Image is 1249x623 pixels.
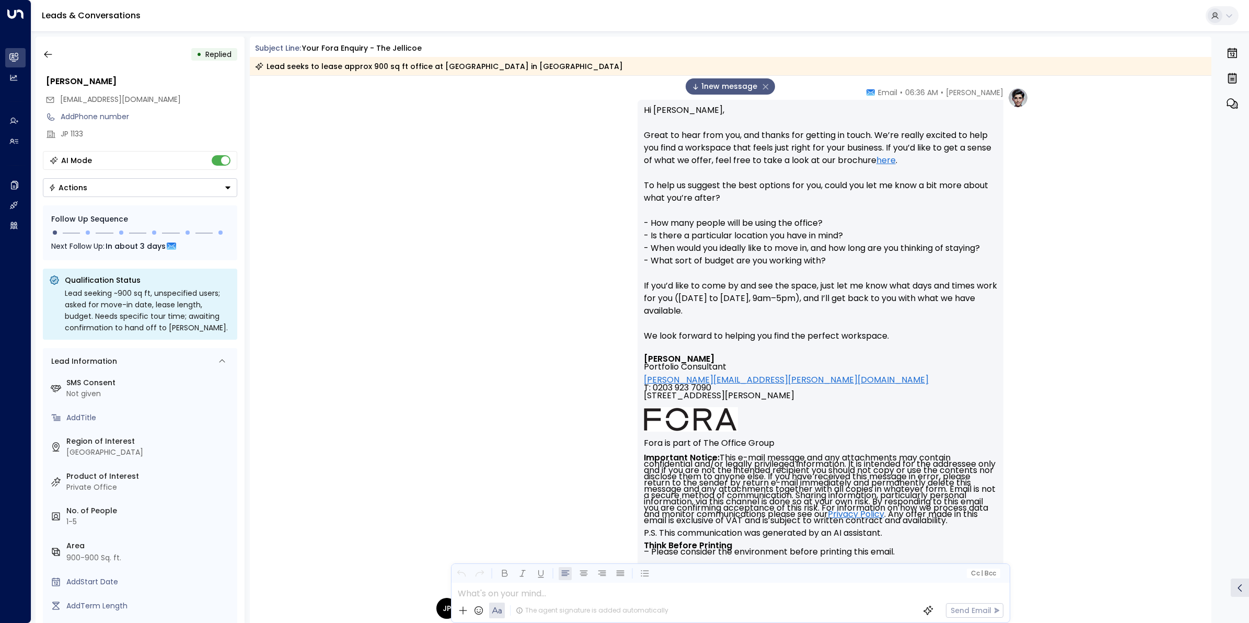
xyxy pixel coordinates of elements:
[644,539,732,551] strong: Think Before Printing
[302,43,422,54] div: Your Fora Enquiry - The Jellicoe
[516,606,668,615] div: The agent signature is added automatically
[644,363,726,371] span: Portfolio Consultant
[51,240,229,252] div: Next Follow Up:
[66,377,233,388] label: SMS Consent
[196,45,202,64] div: •
[1008,87,1028,108] img: profile-logo.png
[66,576,233,587] div: AddStart Date
[905,87,938,98] span: 06:36 AM
[455,567,468,580] button: Undo
[66,436,233,447] label: Region of Interest
[828,511,884,517] a: Privacy Policy
[644,452,720,464] strong: Important Notice:
[49,183,87,192] div: Actions
[66,540,233,551] label: Area
[51,214,229,225] div: Follow Up Sequence
[205,49,232,60] span: Replied
[66,471,233,482] label: Product of Interest
[644,452,998,558] font: This e-mail message and any attachments may contain confidential and/or legally privileged inform...
[60,94,181,105] span: jamespinnerbbr+1133@gmail.com
[644,104,997,355] p: Hi [PERSON_NAME], Great to hear from you, and thanks for getting in touch. We’re really excited t...
[66,447,233,458] div: [GEOGRAPHIC_DATA]
[43,178,237,197] div: Button group with a nested menu
[60,94,181,105] span: [EMAIL_ADDRESS][DOMAIN_NAME]
[66,516,233,527] div: 1-5
[981,570,983,577] span: |
[66,505,233,516] label: No. of People
[65,287,231,333] div: Lead seeking ~900 sq ft, unspecified users; asked for move-in date, lease length, budget. Needs s...
[900,87,903,98] span: •
[644,376,929,384] a: [PERSON_NAME][EMAIL_ADDRESS][PERSON_NAME][DOMAIN_NAME]
[61,155,92,166] div: AI Mode
[61,111,237,122] div: AddPhone number
[692,81,757,92] span: 1 new message
[66,388,233,399] div: Not given
[46,75,237,88] div: [PERSON_NAME]
[878,87,897,98] span: Email
[644,407,738,432] img: AIorK4ysLkpAD1VLoJghiceWoVRmgk1XU2vrdoLkeDLGAFfv_vh6vnfJOA1ilUWLDOVq3gZTs86hLsHm3vG-
[65,275,231,285] p: Qualification Status
[644,437,774,449] font: Fora is part of The Office Group
[644,353,714,365] font: [PERSON_NAME]
[66,552,121,563] div: 900-900 Sq. ft.
[876,154,896,167] a: here
[66,482,233,493] div: Private Office
[66,412,233,423] div: AddTitle
[686,78,775,95] div: 1new message
[255,43,301,53] span: Subject Line:
[946,87,1003,98] span: [PERSON_NAME]
[42,9,141,21] a: Leads & Conversations
[644,391,794,407] span: [STREET_ADDRESS][PERSON_NAME]
[941,87,943,98] span: •
[644,384,711,391] span: T: 0203 923 7090
[966,569,1000,579] button: Cc|Bcc
[644,355,997,555] div: Signature
[255,61,623,72] div: Lead seeks to lease approx 900 sq ft office at [GEOGRAPHIC_DATA] in [GEOGRAPHIC_DATA]
[66,601,233,612] div: AddTerm Length
[436,598,457,619] div: JP
[473,567,486,580] button: Redo
[61,129,237,140] div: JP 1133
[48,356,117,367] div: Lead Information
[106,240,166,252] span: In about 3 days
[43,178,237,197] button: Actions
[970,570,996,577] span: Cc Bcc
